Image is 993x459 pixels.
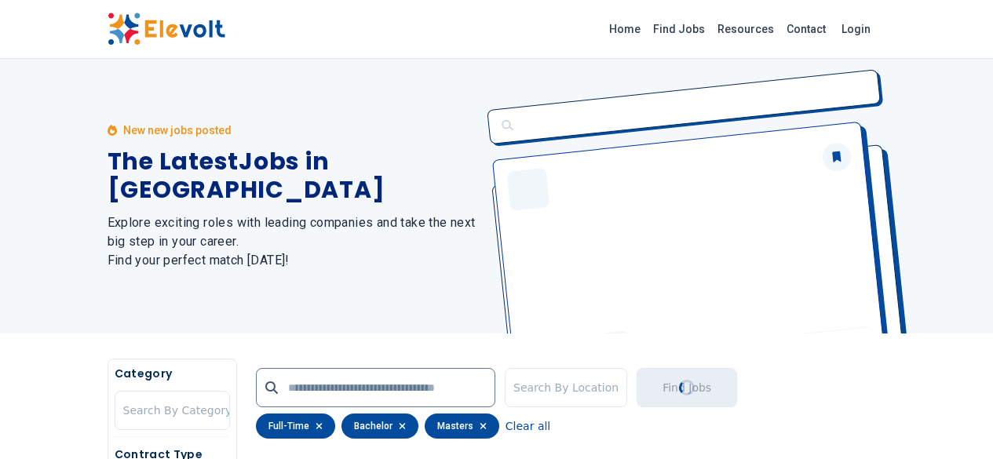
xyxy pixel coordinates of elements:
a: Login [832,13,880,45]
div: masters [425,413,499,439]
h2: Explore exciting roles with leading companies and take the next big step in your career. Find you... [108,213,478,270]
h1: The Latest Jobs in [GEOGRAPHIC_DATA] [108,148,478,204]
div: full-time [256,413,335,439]
a: Resources [711,16,780,42]
a: Contact [780,16,832,42]
a: Home [603,16,647,42]
div: Loading... [679,380,695,395]
button: Find JobsLoading... [637,368,737,407]
p: New new jobs posted [123,122,232,138]
div: bachelor [341,413,418,439]
img: Elevolt [108,13,225,46]
button: Clear all [506,413,550,439]
h5: Category [115,366,230,381]
a: Find Jobs [647,16,711,42]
